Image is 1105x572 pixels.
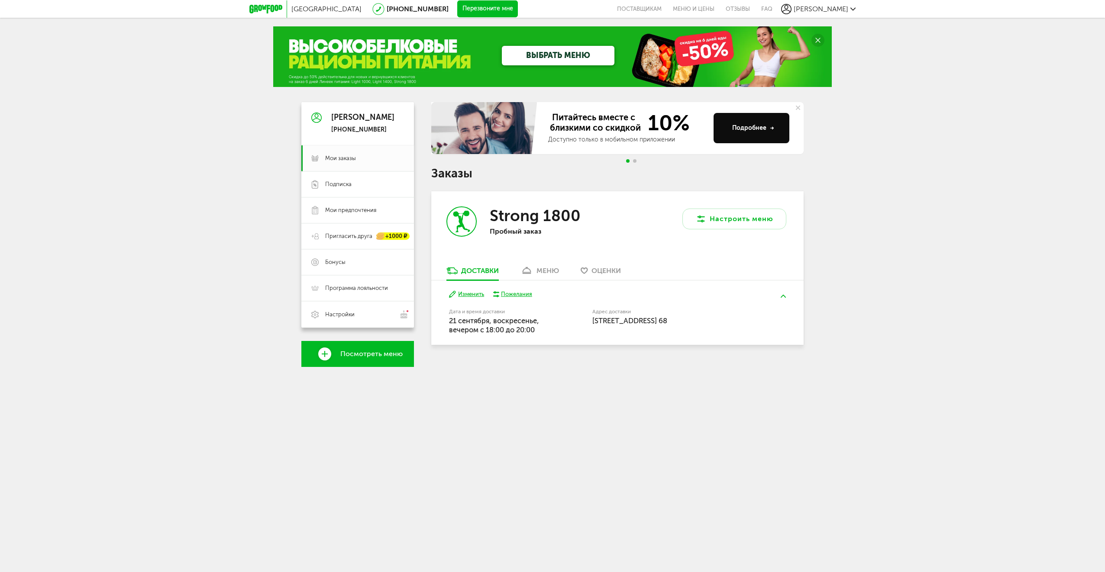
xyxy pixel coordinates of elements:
a: Подписка [301,171,414,197]
a: Посмотреть меню [301,341,414,367]
a: Доставки [442,266,503,280]
img: family-banner.579af9d.jpg [431,102,540,154]
span: 21 сентября, воскресенье, вечером c 18:00 до 20:00 [449,316,539,334]
span: Пригласить друга [325,232,372,240]
div: Подробнее [732,124,774,132]
a: Мои предпочтения [301,197,414,223]
a: Бонусы [301,249,414,275]
div: Пожелания [501,290,532,298]
a: Программа лояльности [301,275,414,301]
label: Адрес доставки [592,309,754,314]
span: Настройки [325,311,355,318]
button: Пожелания [493,290,532,298]
span: Go to slide 1 [626,159,630,163]
span: Бонусы [325,258,346,266]
button: Подробнее [714,113,789,143]
span: [GEOGRAPHIC_DATA] [291,5,362,13]
div: +1000 ₽ [377,233,410,240]
button: Перезвоните мне [457,0,518,18]
span: Программа лояльности [325,284,388,292]
span: [PERSON_NAME] [794,5,848,13]
span: Мои предпочтения [325,206,376,214]
span: Питайтесь вместе с близкими со скидкой [548,112,643,134]
span: [STREET_ADDRESS] 68 [592,316,667,325]
span: Оценки [591,267,621,275]
span: Подписка [325,180,352,188]
img: arrow-up-green.5eb5f82.svg [781,295,786,298]
span: Посмотреть меню [340,350,403,358]
div: Доступно только в мобильном приложении [548,135,707,144]
a: ВЫБРАТЬ МЕНЮ [502,46,614,65]
a: Мои заказы [301,145,414,171]
a: [PHONE_NUMBER] [387,5,449,13]
div: меню [536,267,559,275]
a: Настройки [301,301,414,328]
label: Дата и время доставки [449,309,548,314]
span: Мои заказы [325,154,356,162]
div: Доставки [461,267,499,275]
p: Пробный заказ [490,227,602,235]
h3: Strong 1800 [490,206,581,225]
h1: Заказы [431,168,804,179]
span: Go to slide 2 [633,159,637,163]
a: меню [516,266,563,280]
button: Изменить [449,290,484,299]
a: Пригласить друга +1000 ₽ [301,223,414,249]
a: Оценки [576,266,625,280]
span: 10% [643,112,690,134]
button: Настроить меню [682,209,786,229]
div: [PERSON_NAME] [331,113,394,122]
div: [PHONE_NUMBER] [331,126,394,134]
